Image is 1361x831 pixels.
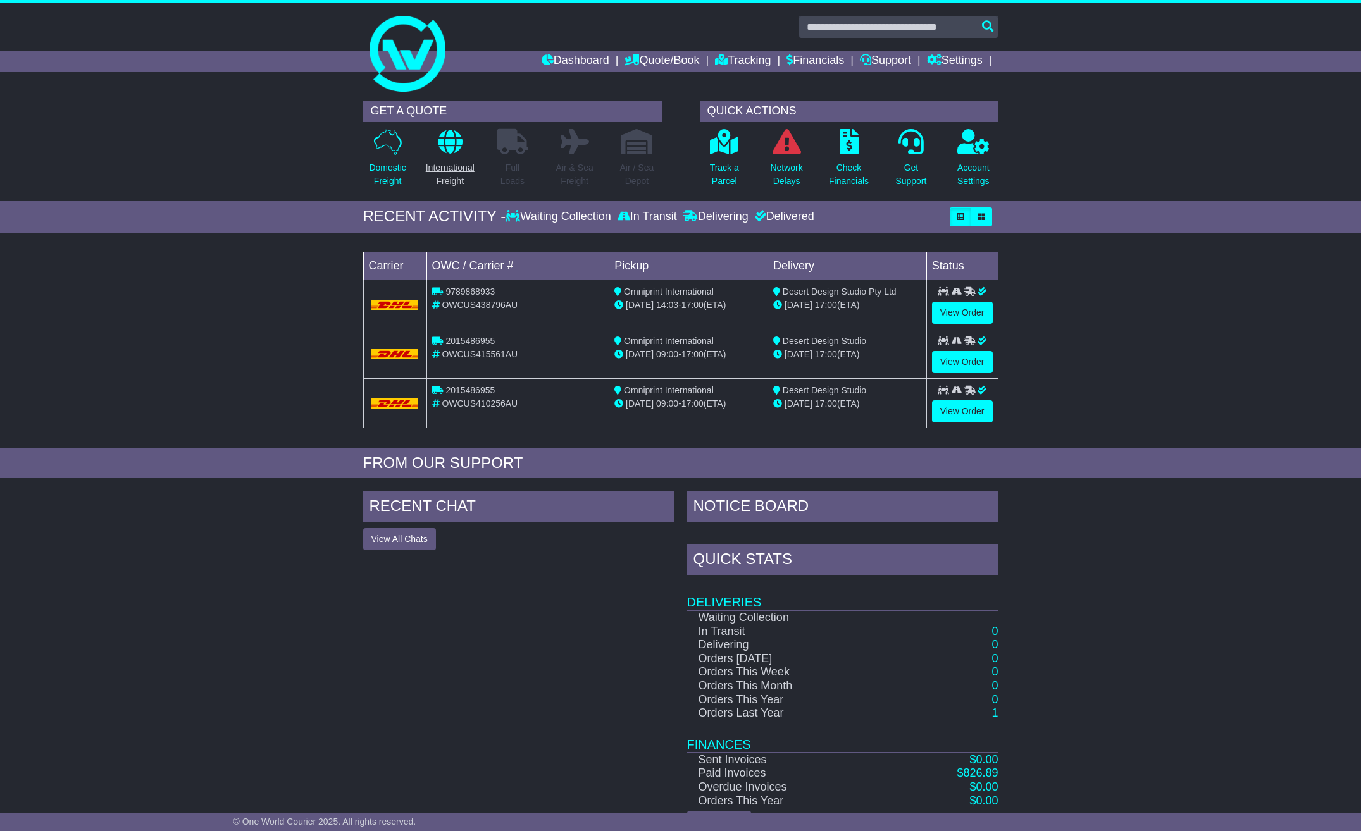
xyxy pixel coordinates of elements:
[957,766,998,779] a: $826.89
[656,300,678,310] span: 14:03
[371,398,419,409] img: DHL.png
[991,652,998,665] a: 0
[363,454,998,472] div: FROM OUR SUPPORT
[786,51,844,72] a: Financials
[895,128,927,195] a: GetSupport
[426,161,475,188] p: International Freight
[687,625,895,639] td: In Transit
[957,161,990,188] p: Account Settings
[957,128,990,195] a: AccountSettings
[368,128,406,195] a: DomesticFreight
[770,161,802,188] p: Network Delays
[542,51,609,72] a: Dashboard
[625,51,699,72] a: Quote/Book
[363,207,506,226] div: RECENT ACTIVITY -
[442,300,518,310] span: OWCUS438796AU
[656,349,678,359] span: 09:00
[363,528,436,550] button: View All Chats
[425,128,475,195] a: InternationalFreight
[442,349,518,359] span: OWCUS415561AU
[426,252,609,280] td: OWC / Carrier #
[976,794,998,807] span: 0.00
[991,693,998,706] a: 0
[785,300,812,310] span: [DATE]
[369,161,406,188] p: Domestic Freight
[363,491,674,525] div: RECENT CHAT
[371,349,419,359] img: DHL.png
[687,665,895,679] td: Orders This Week
[626,300,654,310] span: [DATE]
[614,397,762,410] div: - (ETA)
[506,210,614,224] div: Waiting Collection
[371,300,419,310] img: DHL.png
[556,161,593,188] p: Air & Sea Freight
[860,51,911,72] a: Support
[991,679,998,692] a: 0
[687,679,895,693] td: Orders This Month
[687,652,895,666] td: Orders [DATE]
[969,753,998,766] a: $0.00
[783,286,897,297] span: Desert Design Studio Pty Ltd
[609,252,768,280] td: Pickup
[687,491,998,525] div: NOTICE BOARD
[363,252,426,280] td: Carrier
[932,302,993,324] a: View Order
[783,336,866,346] span: Desert Design Studio
[687,753,895,767] td: Sent Invoices
[445,286,495,297] span: 9789868933
[785,349,812,359] span: [DATE]
[815,398,837,409] span: 17:00
[769,128,803,195] a: NetworkDelays
[710,161,739,188] p: Track a Parcel
[715,51,771,72] a: Tracking
[709,128,740,195] a: Track aParcel
[233,816,416,827] span: © One World Courier 2025. All rights reserved.
[687,693,895,707] td: Orders This Year
[687,706,895,720] td: Orders Last Year
[681,300,704,310] span: 17:00
[614,348,762,361] div: - (ETA)
[815,300,837,310] span: 17:00
[773,348,921,361] div: (ETA)
[687,720,998,753] td: Finances
[363,101,662,122] div: GET A QUOTE
[445,336,495,346] span: 2015486955
[932,351,993,373] a: View Order
[681,349,704,359] span: 17:00
[926,252,998,280] td: Status
[773,397,921,410] div: (ETA)
[932,400,993,422] a: View Order
[991,665,998,678] a: 0
[991,638,998,651] a: 0
[687,766,895,780] td: Paid Invoices
[773,299,921,312] div: (ETA)
[445,385,495,395] span: 2015486955
[976,780,998,793] span: 0.00
[614,210,680,224] div: In Transit
[895,161,926,188] p: Get Support
[624,385,714,395] span: Omniprint International
[963,766,998,779] span: 826.89
[815,349,837,359] span: 17:00
[624,336,714,346] span: Omniprint International
[700,101,998,122] div: QUICK ACTIONS
[969,780,998,793] a: $0.00
[785,398,812,409] span: [DATE]
[497,161,528,188] p: Full Loads
[969,794,998,807] a: $0.00
[687,578,998,610] td: Deliveries
[768,252,926,280] td: Delivery
[976,753,998,766] span: 0.00
[991,625,998,637] a: 0
[829,161,869,188] p: Check Financials
[927,51,983,72] a: Settings
[624,286,714,297] span: Omniprint International
[783,385,866,395] span: Desert Design Studio
[626,398,654,409] span: [DATE]
[752,210,814,224] div: Delivered
[687,638,895,652] td: Delivering
[620,161,654,188] p: Air / Sea Depot
[687,780,895,794] td: Overdue Invoices
[687,794,895,808] td: Orders This Year
[442,398,518,409] span: OWCUS410256AU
